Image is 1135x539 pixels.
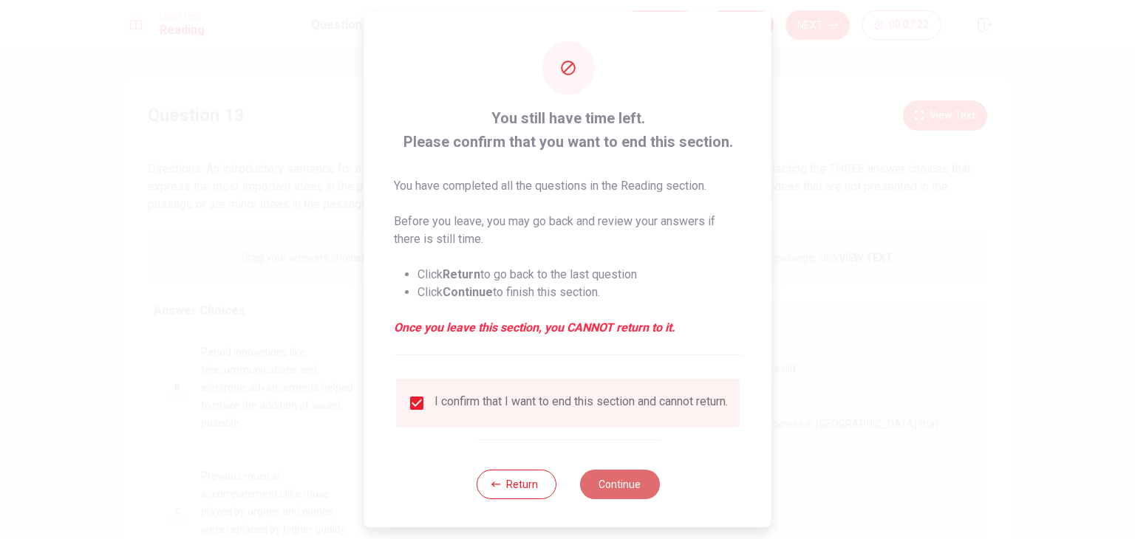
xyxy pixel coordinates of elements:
li: Click to go back to the last question [417,266,742,284]
button: Continue [579,470,659,499]
button: Return [476,470,556,499]
p: You have completed all the questions in the Reading section. [394,177,742,195]
div: I confirm that I want to end this section and cannot return. [434,394,728,412]
p: Before you leave, you may go back and review your answers if there is still time. [394,213,742,248]
li: Click to finish this section. [417,284,742,301]
span: You still have time left. Please confirm that you want to end this section. [394,106,742,154]
em: Once you leave this section, you CANNOT return to it. [394,319,742,337]
strong: Continue [443,285,493,299]
strong: Return [443,267,480,281]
